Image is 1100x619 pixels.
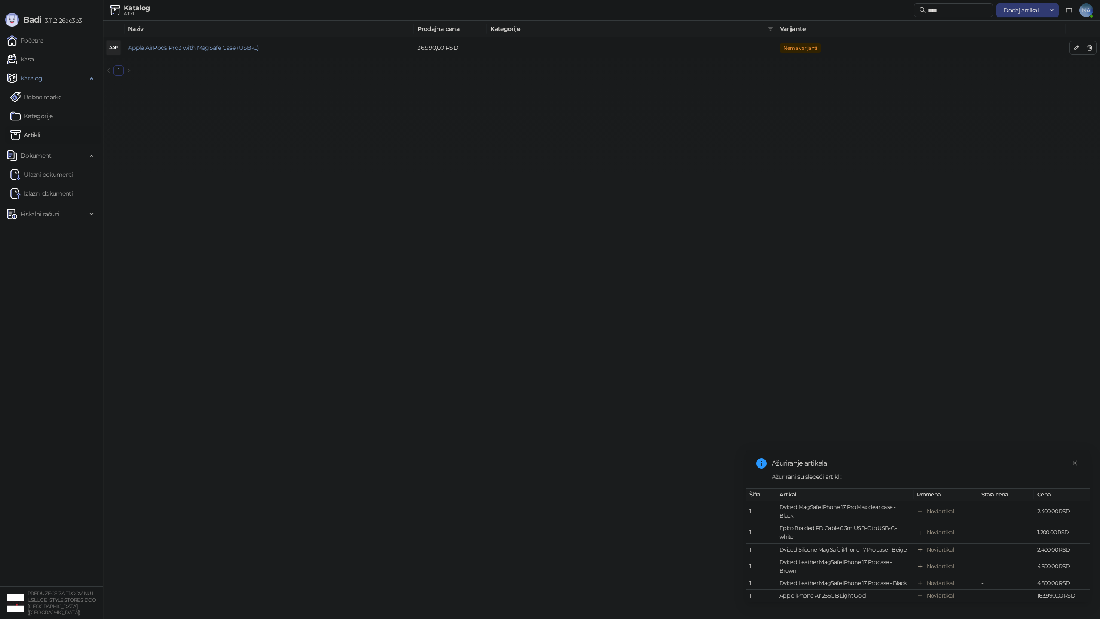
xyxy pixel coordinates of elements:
div: Artikli [124,12,150,16]
a: 1 [114,66,123,75]
span: left [106,68,111,73]
div: Novi artikal [927,528,954,537]
a: Robne marke [10,89,61,106]
div: Novi artikal [927,545,954,554]
th: Promena [914,489,978,501]
img: Ulazni dokumenti [10,169,21,180]
td: 163.990,00 RSD [1034,590,1090,602]
span: close [1072,460,1078,466]
td: - [978,501,1034,522]
td: - [978,556,1034,577]
td: 1 [746,556,776,577]
td: Dviced Leather MagSafe iPhone 17 Pro case - Black [776,577,914,590]
span: 3.11.2-26ac3b3 [41,17,82,25]
th: Cena [1034,489,1090,501]
span: Kategorije [490,24,764,34]
td: 1 [746,501,776,522]
td: 1 [746,577,776,590]
span: NA [1079,3,1093,17]
td: 1 [746,543,776,556]
li: Sledeća strana [124,65,134,76]
th: Varijante [776,21,1066,37]
span: Dokumenti [21,147,52,164]
td: 1 [746,522,776,543]
td: Apple AirPods Pro3 with MagSafe Case (USB-C) [125,37,414,58]
span: Katalog [21,70,43,87]
td: 1.200,00 RSD [1034,522,1090,543]
div: Novi artikal [927,579,954,588]
a: Početna [7,32,44,49]
td: - [978,543,1034,556]
td: 4.500,00 RSD [1034,577,1090,590]
th: Artikal [776,489,914,501]
a: Dokumentacija [1062,3,1076,17]
button: Dodaj artikal [996,3,1045,17]
div: AAP [107,41,120,55]
div: Novi artikal [927,507,954,516]
span: Badi [23,15,41,25]
button: left [103,65,113,76]
img: Artikli [110,5,120,15]
td: 2.400,00 RSD [1034,501,1090,522]
small: PREDUZEĆE ZA TRGOVINU I USLUGE ISTYLE STORES DOO [GEOGRAPHIC_DATA] ([GEOGRAPHIC_DATA]) [27,591,96,616]
img: Artikli [10,130,21,140]
td: Apple iPhone Air 256GB Light Gold [776,590,914,602]
a: ArtikliArtikli [10,126,40,144]
div: Novi artikal [927,591,954,600]
div: Ažurirani su sledeći artikli: [772,472,1079,481]
span: filter [766,22,775,35]
a: Close [1070,458,1079,468]
th: Naziv [125,21,414,37]
td: 4.500,00 RSD [1034,556,1090,577]
button: right [124,65,134,76]
img: 64x64-companyLogo-77b92cf4-9946-4f36-9751-bf7bb5fd2c7d.png [7,594,24,612]
td: Epico Braided PD Cable 0.3m USB-C to USB-C - white [776,522,914,543]
td: 2.400,00 RSD [1034,543,1090,556]
td: Dviced Silicone MagSafe iPhone 17 Pro case - Beige [776,543,914,556]
a: Apple AirPods Pro3 with MagSafe Case (USB-C) [128,44,259,52]
a: Izlazni dokumenti [10,185,73,202]
span: info-circle [756,458,767,469]
span: Fiskalni računi [21,205,59,223]
a: Kasa [7,51,34,68]
a: Ulazni dokumentiUlazni dokumenti [10,166,73,183]
td: Dviced MagSafe iPhone 17 Pro Max clear case - Black [776,501,914,522]
th: Prodajna cena [414,21,487,37]
div: Ažuriranje artikala [772,458,1079,469]
span: right [126,68,131,73]
span: filter [768,26,773,31]
a: Kategorije [10,107,53,125]
td: 36.990,00 RSD [414,37,487,58]
td: - [978,577,1034,590]
td: - [978,522,1034,543]
th: Šifra [746,489,776,501]
span: Nema varijanti [780,43,821,53]
th: Stara cena [978,489,1034,501]
li: 1 [113,65,124,76]
td: - [978,590,1034,602]
li: Prethodna strana [103,65,113,76]
img: Logo [5,13,19,27]
td: 1 [746,590,776,602]
td: Dviced Leather MagSafe iPhone 17 Pro case - Brown [776,556,914,577]
div: Novi artikal [927,562,954,571]
div: Katalog [124,5,150,12]
span: Dodaj artikal [1003,6,1039,14]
